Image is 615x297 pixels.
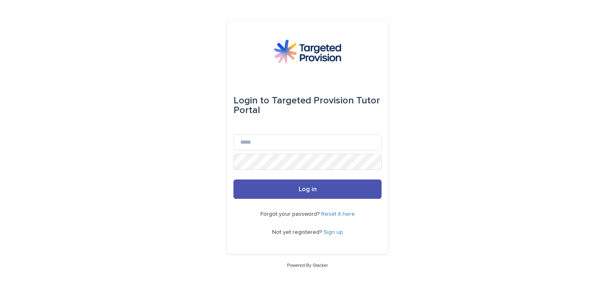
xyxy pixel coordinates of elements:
[233,89,382,122] div: Targeted Provision Tutor Portal
[233,179,382,199] button: Log in
[274,39,341,64] img: M5nRWzHhSzIhMunXDL62
[287,263,328,268] a: Powered By Stacker
[260,211,321,217] span: Forgot your password?
[324,229,343,235] a: Sign up
[299,186,317,192] span: Log in
[321,211,355,217] a: Reset it here
[233,96,269,105] span: Login to
[272,229,324,235] span: Not yet registered?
